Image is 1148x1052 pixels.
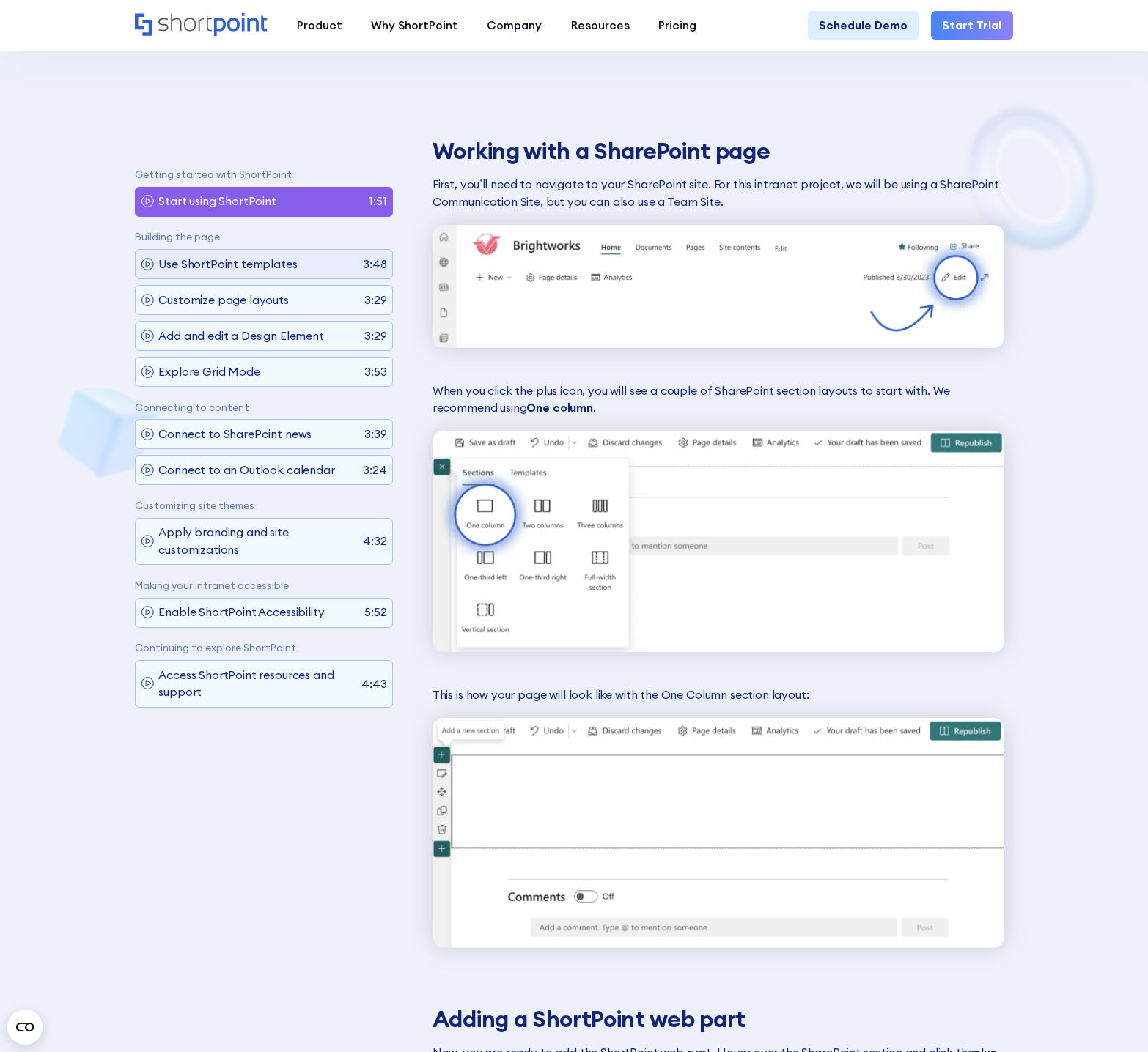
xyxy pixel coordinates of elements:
[526,400,592,415] strong: One column
[364,604,386,621] p: 5:52
[297,17,342,34] div: Product
[364,292,386,308] p: 3:29
[158,426,312,442] p: Connect to SharePoint news
[158,363,260,380] p: Explore Grid Mode
[556,11,644,40] a: Resources
[158,604,324,621] p: Enable ShortPoint Accessibility
[7,1010,43,1045] button: Open CMP widget
[135,580,393,592] p: Making your intranet accessible
[364,363,386,380] p: 3:53
[158,525,357,559] p: Apply branding and site customizations
[473,11,556,40] a: Company
[135,402,393,414] p: Connecting to content
[364,327,386,344] p: 3:29
[158,462,334,478] p: Connect to an Outlook calendar
[931,11,1013,40] a: Start Trial
[433,176,1004,210] p: First, you’ll need to navigate to your SharePoint site. For this intranet project, we will be usi...
[487,17,542,34] div: Company
[884,882,1148,1052] iframe: Chat Widget
[135,13,268,38] a: Home
[571,17,630,34] div: Resources
[658,17,696,34] div: Pricing
[433,1006,1004,1032] h3: Adding a ShortPoint web part
[363,462,386,478] p: 3:24
[369,193,386,210] p: 1:51
[357,11,473,40] a: Why ShortPoint
[361,675,386,692] p: 4:43
[135,231,393,243] p: Building the page
[158,327,323,344] p: Add and edit a Design Element
[135,500,393,512] p: Customizing site themes
[364,426,386,442] p: 3:39
[371,17,458,34] div: Why ShortPoint
[283,11,357,40] a: Product
[158,256,297,273] p: Use ShortPoint templates
[433,382,1004,417] p: When you click the plus icon, you will see a couple of SharePoint section layouts to start with. ...
[135,169,393,181] p: Getting started with ShortPoint
[158,667,356,701] p: Access ShortPoint resources and support
[135,642,393,654] p: Continuing to explore ShortPoint
[433,686,1004,703] p: This is how your page will look like with the One Column section layout:
[158,292,289,308] p: Customize page layouts
[644,11,710,40] a: Pricing
[363,533,386,549] p: 4:32
[363,256,386,273] p: 3:48
[158,193,276,210] p: Start using ShortPoint
[433,138,1004,164] h3: Working with a SharePoint page
[808,11,919,40] a: Schedule Demo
